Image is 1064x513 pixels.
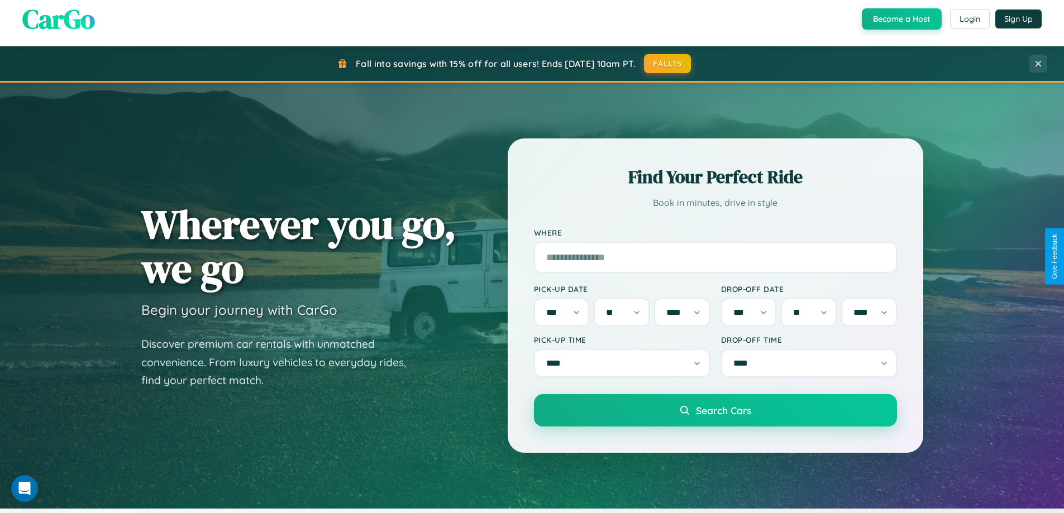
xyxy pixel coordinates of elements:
h3: Begin your journey with CarGo [141,301,337,318]
button: FALL15 [644,54,691,73]
h1: Wherever you go, we go [141,202,456,290]
span: Search Cars [696,404,751,416]
label: Drop-off Time [721,335,897,344]
span: CarGo [22,1,95,37]
button: Sign Up [995,9,1042,28]
p: Discover premium car rentals with unmatched convenience. From luxury vehicles to everyday rides, ... [141,335,421,390]
label: Where [534,228,897,237]
label: Pick-up Date [534,284,710,294]
button: Become a Host [862,8,942,30]
label: Pick-up Time [534,335,710,344]
iframe: Intercom live chat [11,475,38,502]
p: Book in minutes, drive in style [534,195,897,211]
div: Give Feedback [1051,234,1058,279]
span: Fall into savings with 15% off for all users! Ends [DATE] 10am PT. [356,58,636,69]
h2: Find Your Perfect Ride [534,165,897,189]
button: Search Cars [534,394,897,426]
button: Login [950,9,990,29]
label: Drop-off Date [721,284,897,294]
